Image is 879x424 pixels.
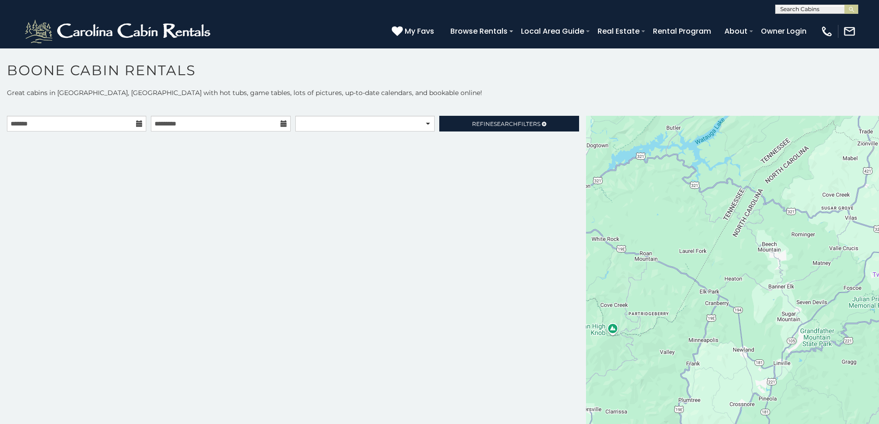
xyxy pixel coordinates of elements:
span: Refine Filters [472,120,540,127]
a: Browse Rentals [446,23,512,39]
a: RefineSearchFilters [439,116,579,131]
img: White-1-2.png [23,18,215,45]
a: My Favs [392,25,437,37]
a: Local Area Guide [516,23,589,39]
span: My Favs [405,25,434,37]
a: Rental Program [648,23,716,39]
a: About [720,23,752,39]
a: Owner Login [756,23,811,39]
span: Search [494,120,518,127]
img: phone-regular-white.png [820,25,833,38]
img: mail-regular-white.png [843,25,856,38]
a: Real Estate [593,23,644,39]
